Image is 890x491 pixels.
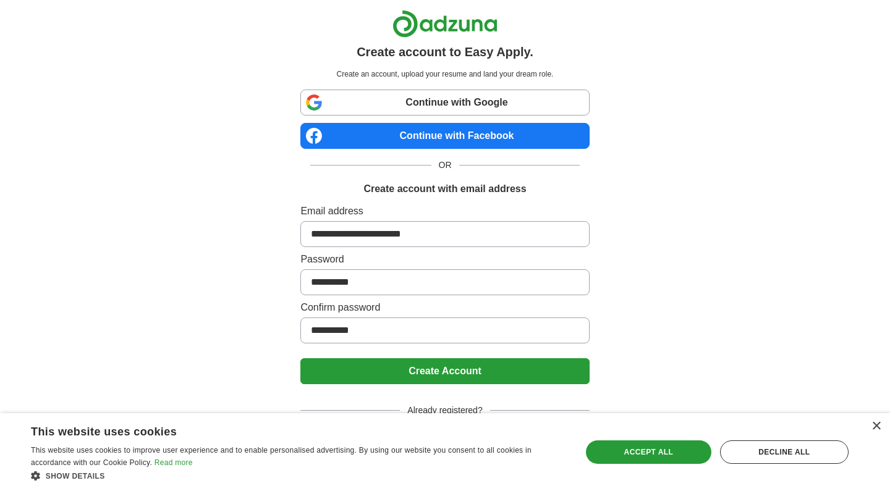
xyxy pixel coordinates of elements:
[586,440,711,464] div: Accept all
[363,182,526,196] h1: Create account with email address
[871,422,881,431] div: Close
[300,204,589,219] label: Email address
[31,469,566,482] div: Show details
[720,440,849,464] div: Decline all
[300,90,589,115] a: Continue with Google
[155,458,193,467] a: Read more, opens a new window
[357,43,533,61] h1: Create account to Easy Apply.
[46,472,105,481] span: Show details
[300,123,589,149] a: Continue with Facebook
[31,421,535,439] div: This website uses cookies
[303,69,587,80] p: Create an account, upload your resume and land your dream role.
[392,10,498,38] img: Adzuna logo
[300,300,589,315] label: Confirm password
[31,446,532,467] span: This website uses cookies to improve user experience and to enable personalised advertising. By u...
[300,252,589,267] label: Password
[300,358,589,384] button: Create Account
[431,159,459,172] span: OR
[400,404,489,417] span: Already registered?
